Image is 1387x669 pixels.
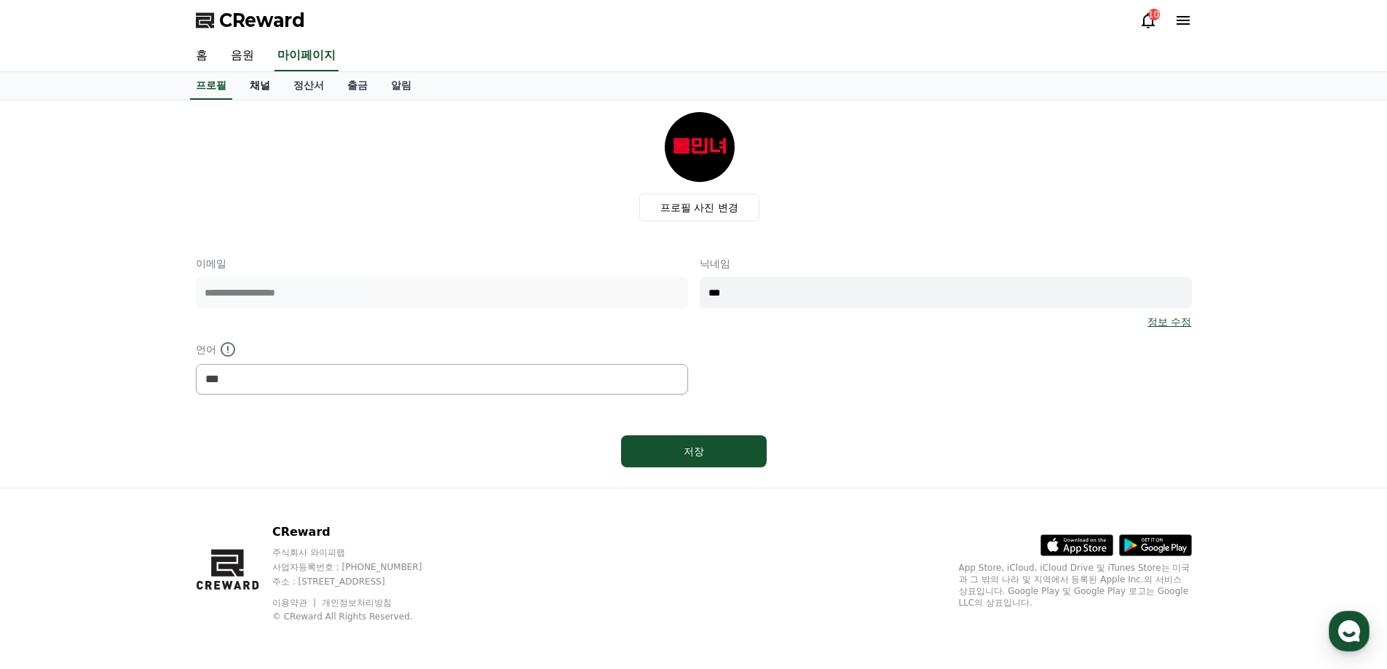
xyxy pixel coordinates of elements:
a: 정보 수정 [1147,314,1191,329]
p: 언어 [196,341,688,358]
a: 설정 [188,462,280,498]
a: CReward [196,9,305,32]
a: 알림 [379,72,423,100]
a: 채널 [238,72,282,100]
p: 닉네임 [700,256,1192,271]
a: 홈 [4,462,96,498]
p: CReward [272,523,450,541]
a: 음원 [219,41,266,71]
p: 이메일 [196,256,688,271]
a: 10 [1139,12,1157,29]
span: 홈 [46,483,55,495]
p: 주식회사 와이피랩 [272,547,450,558]
div: 저장 [650,444,738,459]
p: 주소 : [STREET_ADDRESS] [272,576,450,587]
div: 10 [1148,9,1160,20]
span: 설정 [225,483,242,495]
button: 저장 [621,435,767,467]
p: App Store, iCloud, iCloud Drive 및 iTunes Store는 미국과 그 밖의 나라 및 지역에서 등록된 Apple Inc.의 서비스 상표입니다. Goo... [959,562,1192,609]
a: 대화 [96,462,188,498]
a: 마이페이지 [274,41,339,71]
a: 홈 [184,41,219,71]
a: 정산서 [282,72,336,100]
a: 이용약관 [272,598,318,608]
a: 출금 [336,72,379,100]
p: © CReward All Rights Reserved. [272,611,450,622]
a: 개인정보처리방침 [322,598,392,608]
img: profile_image [665,112,735,182]
span: 대화 [133,484,151,496]
label: 프로필 사진 변경 [639,194,759,221]
span: CReward [219,9,305,32]
p: 사업자등록번호 : [PHONE_NUMBER] [272,561,450,573]
a: 프로필 [190,72,232,100]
